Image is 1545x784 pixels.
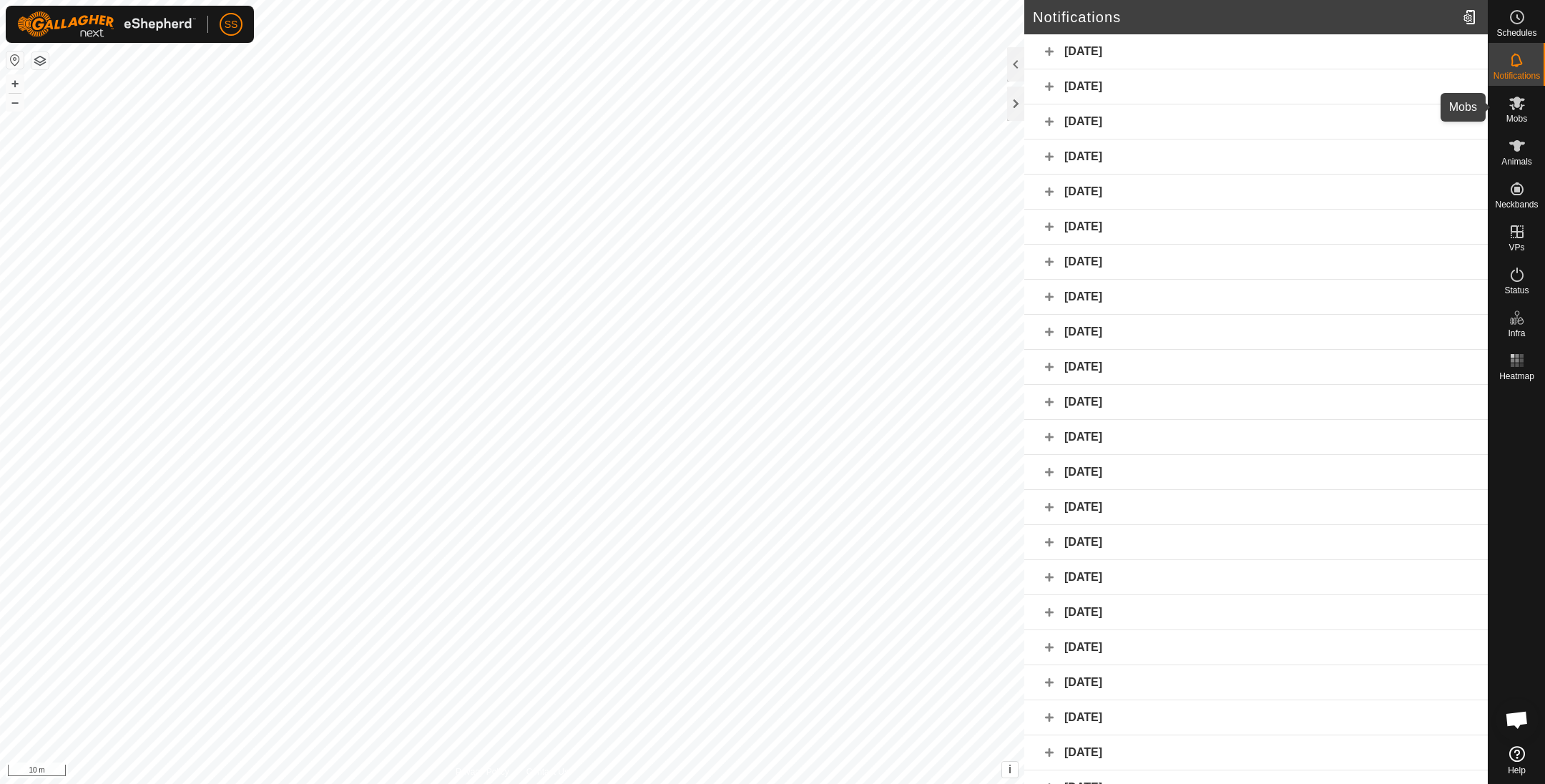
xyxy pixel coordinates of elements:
[1024,104,1488,139] div: [DATE]
[1501,157,1532,166] span: Animals
[1496,29,1536,37] span: Schedules
[1009,763,1011,775] span: i
[1033,9,1457,26] h2: Notifications
[1024,420,1488,455] div: [DATE]
[1024,735,1488,770] div: [DATE]
[526,765,569,778] a: Contact Us
[1493,72,1540,80] span: Notifications
[1495,200,1538,209] span: Neckbands
[1024,630,1488,665] div: [DATE]
[1024,139,1488,175] div: [DATE]
[6,52,24,69] button: Reset Map
[225,17,238,32] span: SS
[1002,762,1018,778] button: i
[1024,210,1488,245] div: [DATE]
[1024,665,1488,700] div: [DATE]
[1024,525,1488,560] div: [DATE]
[1024,595,1488,630] div: [DATE]
[17,11,196,37] img: Gallagher Logo
[456,765,509,778] a: Privacy Policy
[31,52,49,69] button: Map Layers
[1024,350,1488,385] div: [DATE]
[6,75,24,92] button: +
[1499,372,1534,381] span: Heatmap
[1024,385,1488,420] div: [DATE]
[1508,766,1526,775] span: Help
[1024,560,1488,595] div: [DATE]
[1508,329,1525,338] span: Infra
[1488,740,1545,780] a: Help
[1024,700,1488,735] div: [DATE]
[1504,286,1529,295] span: Status
[6,94,24,111] button: –
[1024,245,1488,280] div: [DATE]
[1024,175,1488,210] div: [DATE]
[1024,315,1488,350] div: [DATE]
[1506,114,1527,123] span: Mobs
[1496,698,1539,741] div: Open chat
[1024,280,1488,315] div: [DATE]
[1024,34,1488,69] div: [DATE]
[1024,490,1488,525] div: [DATE]
[1024,69,1488,104] div: [DATE]
[1024,455,1488,490] div: [DATE]
[1509,243,1524,252] span: VPs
